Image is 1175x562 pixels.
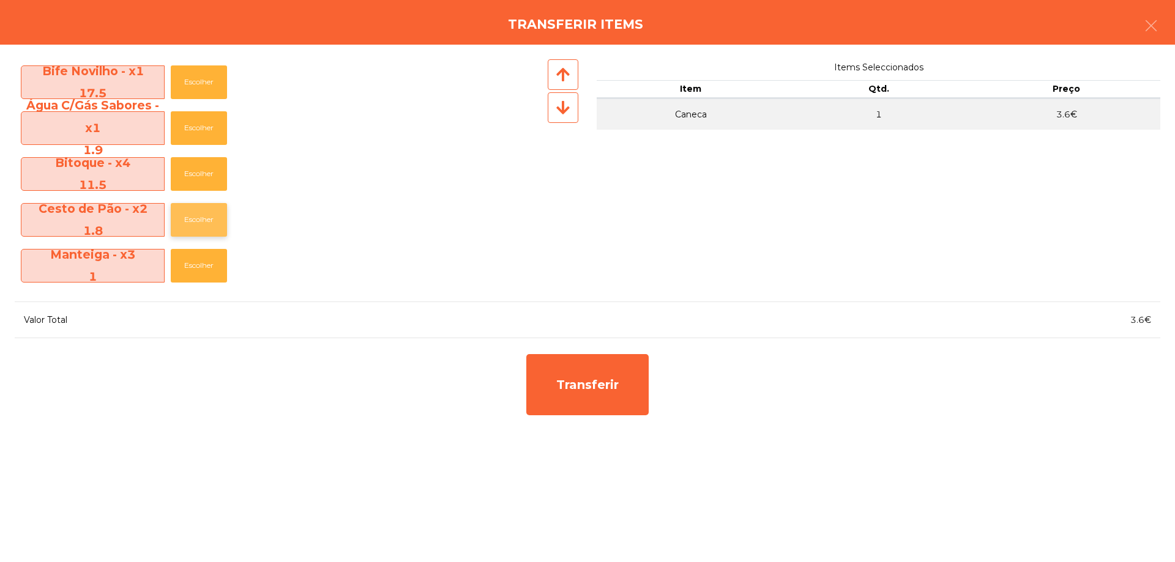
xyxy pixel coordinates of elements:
div: 1 [21,265,164,287]
button: Escolher [171,157,227,191]
th: Preço [972,80,1160,98]
div: 17.5 [21,82,164,104]
div: 11.5 [21,174,164,196]
button: Escolher [171,111,227,145]
span: Café - x6 [21,289,164,334]
th: Item [597,80,785,98]
th: Qtd. [785,80,972,98]
div: 1.9 [21,139,164,161]
div: 1.8 [21,220,164,242]
div: Transferir [526,354,649,415]
button: Escolher [171,65,227,99]
span: Items Seleccionados [597,59,1160,76]
button: Escolher [171,203,227,237]
h4: Transferir items [508,15,643,34]
td: 3.6€ [972,98,1160,130]
span: Bitoque - x4 [21,152,164,196]
span: Água C/Gás Sabores - x1 [21,94,164,161]
td: Caneca [597,98,785,130]
span: Bife Novilho - x1 [21,60,164,105]
button: Escolher [171,249,227,283]
span: Cesto de Pão - x2 [21,198,164,242]
span: Manteiga - x3 [21,243,164,288]
span: 3.6€ [1130,314,1151,325]
td: 1 [785,98,972,130]
span: Valor Total [24,314,67,325]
